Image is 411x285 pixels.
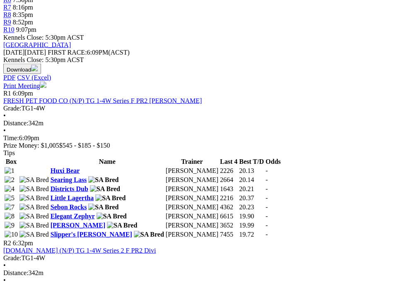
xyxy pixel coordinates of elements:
a: PDF [3,74,15,81]
img: 10 [5,230,18,238]
img: SA Bred [19,185,49,192]
td: [PERSON_NAME] [165,203,219,211]
td: 4362 [220,203,238,211]
a: [PERSON_NAME] [51,221,105,228]
span: 6:09pm [13,89,33,96]
td: 20.23 [239,203,264,211]
a: CSV (Excel) [17,74,51,81]
img: SA Bred [88,203,118,211]
span: - [266,185,268,192]
td: 20.13 [239,166,264,175]
span: 8:52pm [13,19,33,26]
span: • [3,112,6,119]
a: Print Meeting [3,82,46,89]
td: [PERSON_NAME] [165,166,219,175]
td: 20.21 [239,184,264,193]
td: 19.99 [239,221,264,229]
img: 4 [5,185,15,192]
td: [PERSON_NAME] [165,212,219,220]
img: SA Bred [19,203,49,211]
a: [GEOGRAPHIC_DATA] [3,41,71,48]
div: 342m [3,119,408,127]
img: SA Bred [107,221,137,229]
button: Download [3,63,41,74]
span: FIRST RACE: [48,48,87,55]
div: 342m [3,269,408,276]
span: R10 [3,26,15,33]
span: - [266,176,268,183]
a: Little Lagertha [51,194,94,201]
img: download.svg [31,65,38,71]
img: SA Bred [19,194,49,201]
div: Download [3,74,408,81]
td: 2664 [220,175,238,184]
img: 8 [5,212,15,220]
a: R9 [3,19,11,26]
a: Huxi Bear [51,167,80,174]
span: [DATE] [3,48,25,55]
td: 2216 [220,194,238,202]
a: Searing Lass [51,176,87,183]
td: 3652 [220,221,238,229]
img: SA Bred [88,176,118,183]
div: TG1-4W [3,254,408,261]
th: Trainer [165,157,219,165]
span: Box [6,158,17,165]
img: 1 [5,167,15,174]
div: Prize Money: $1,005 [3,141,408,149]
img: 9 [5,221,15,229]
span: • [3,261,6,268]
td: 2226 [220,166,238,175]
a: R7 [3,4,11,11]
span: R1 [3,89,11,96]
span: 6:32pm [13,239,33,246]
span: • [3,276,6,283]
td: 7455 [220,230,238,238]
td: 19.90 [239,212,264,220]
img: SA Bred [95,194,126,201]
td: 6615 [220,212,238,220]
th: Last 4 [220,157,238,165]
td: [PERSON_NAME] [165,175,219,184]
span: - [266,203,268,210]
img: 7 [5,203,15,211]
a: R8 [3,11,11,18]
img: SA Bred [134,230,164,238]
td: [PERSON_NAME] [165,194,219,202]
img: SA Bred [97,212,127,220]
img: printer.svg [40,81,46,88]
a: Sebon Rocks [51,203,87,210]
a: Elegant Zephyr [51,212,95,219]
span: 6:09PM(ACST) [48,48,130,55]
a: FRESH PET FOOD CO (N/P) TG 1-4W Series F PR2 [PERSON_NAME] [3,97,202,104]
span: • [3,127,6,134]
span: - [266,167,268,174]
span: 8:16pm [13,4,33,11]
span: - [266,212,268,219]
td: 20.37 [239,194,264,202]
a: Slipper's [PERSON_NAME] [51,230,132,237]
a: Districts Dub [51,185,88,192]
span: Grade: [3,104,22,111]
img: SA Bred [19,230,49,238]
span: Time: [3,134,19,141]
span: R2 [3,239,11,246]
span: - [266,230,268,237]
img: SA Bred [90,185,120,192]
td: 1643 [220,184,238,193]
span: - [266,221,268,228]
span: Distance: [3,269,28,276]
span: - [266,194,268,201]
th: Best T/D [239,157,264,165]
span: Distance: [3,119,28,126]
span: 9:07pm [16,26,36,33]
td: 20.14 [239,175,264,184]
td: [PERSON_NAME] [165,230,219,238]
img: 5 [5,194,15,201]
td: [PERSON_NAME] [165,221,219,229]
div: TG1-4W [3,104,408,112]
div: Kennels Close: 5:30pm ACST [3,56,408,63]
